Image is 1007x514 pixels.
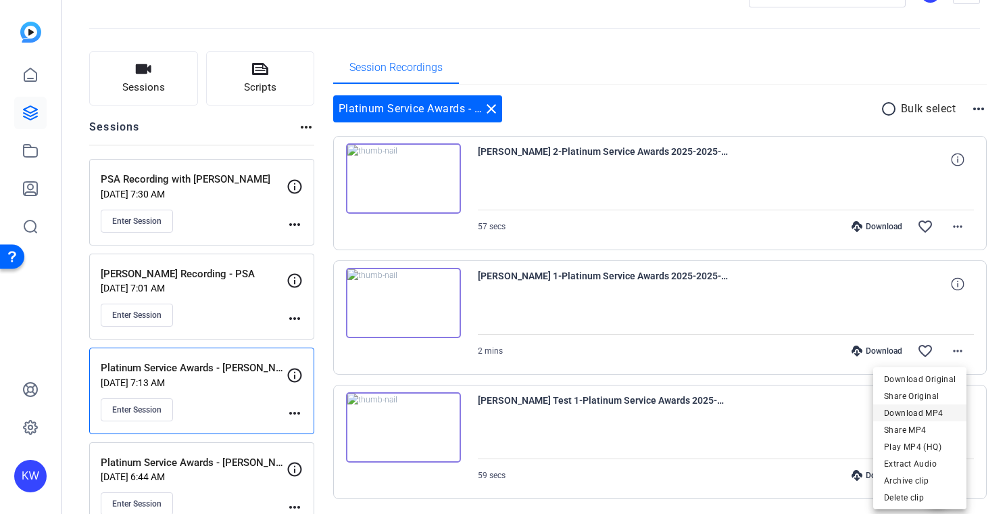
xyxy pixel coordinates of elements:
span: Extract Audio [884,456,956,472]
span: Download Original [884,371,956,388]
span: Archive clip [884,473,956,489]
span: Share MP4 [884,422,956,438]
span: Share Original [884,388,956,404]
span: Play MP4 (HQ) [884,439,956,455]
span: Download MP4 [884,405,956,421]
span: Delete clip [884,490,956,506]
